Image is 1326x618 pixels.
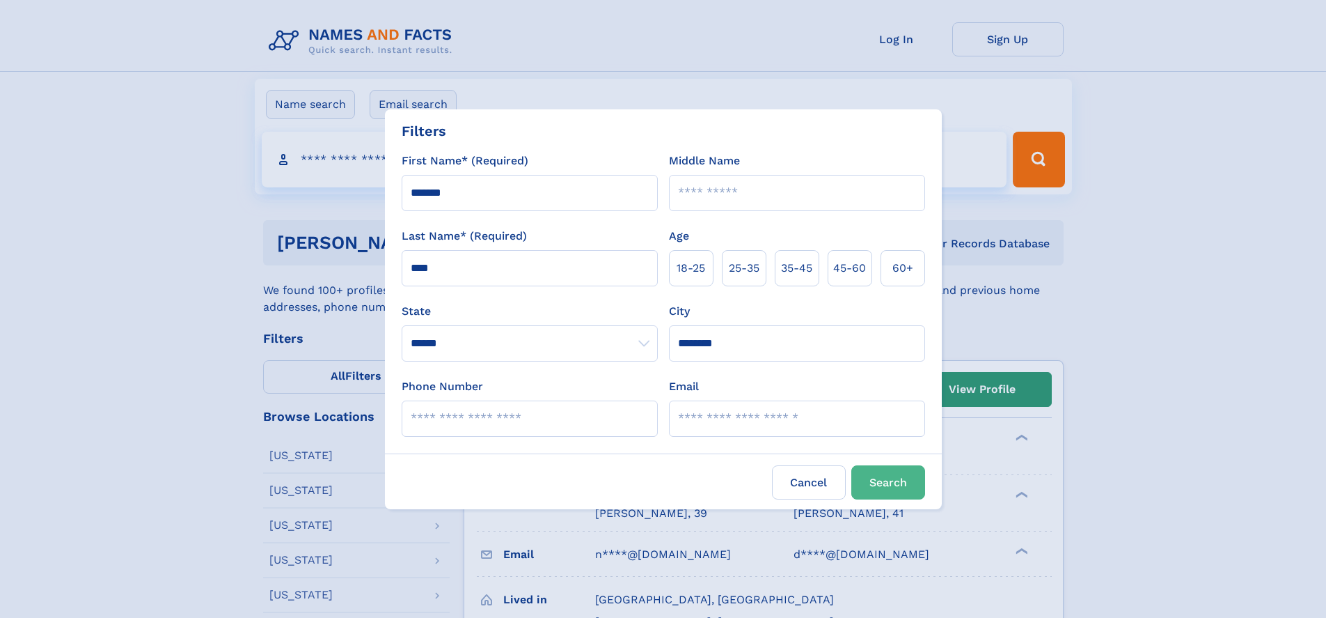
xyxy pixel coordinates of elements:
[669,303,690,320] label: City
[402,378,483,395] label: Phone Number
[669,153,740,169] label: Middle Name
[402,228,527,245] label: Last Name* (Required)
[781,260,812,277] span: 35‑45
[669,378,699,395] label: Email
[729,260,759,277] span: 25‑35
[402,121,446,141] div: Filters
[402,303,658,320] label: State
[851,465,925,500] button: Search
[772,465,846,500] label: Cancel
[677,260,705,277] span: 18‑25
[402,153,528,169] label: First Name* (Required)
[892,260,913,277] span: 60+
[833,260,866,277] span: 45‑60
[669,228,689,245] label: Age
